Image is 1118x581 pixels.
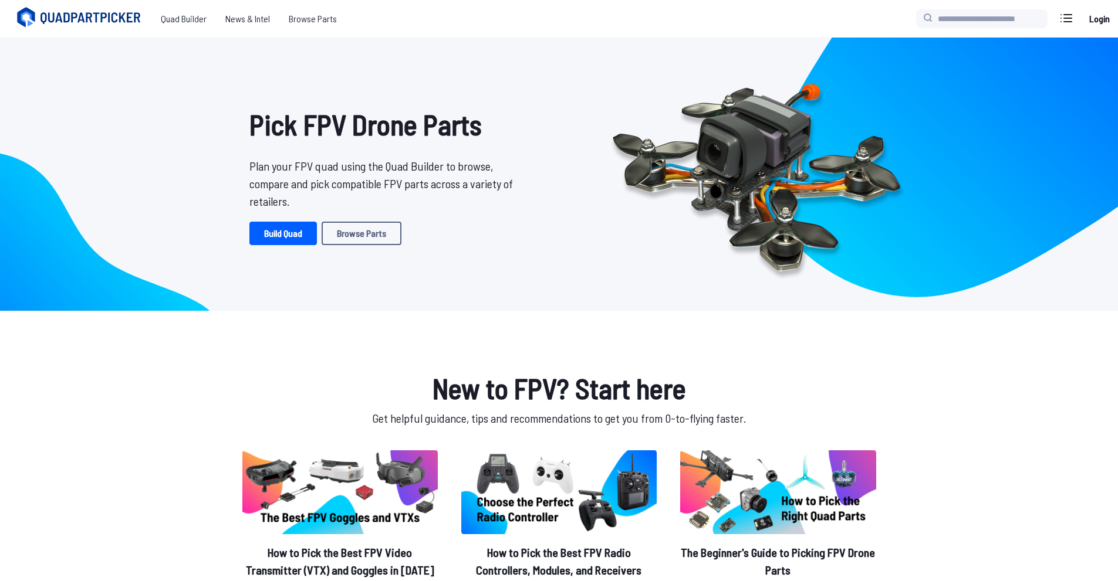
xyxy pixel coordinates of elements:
[249,103,522,145] h1: Pick FPV Drone Parts
[249,157,522,210] p: Plan your FPV quad using the Quad Builder to browse, compare and pick compatible FPV parts across...
[242,543,438,579] h2: How to Pick the Best FPV Video Transmitter (VTX) and Goggles in [DATE]
[240,367,879,409] h1: New to FPV? Start here
[680,450,876,534] img: image of post
[587,57,926,291] img: Quadcopter
[216,7,279,30] a: News & Intel
[461,543,657,579] h2: How to Pick the Best FPV Radio Controllers, Modules, and Receivers
[322,222,401,245] a: Browse Parts
[151,7,216,30] a: Quad Builder
[1085,7,1113,30] a: Login
[461,450,657,534] img: image of post
[279,7,346,30] a: Browse Parts
[242,450,438,534] img: image of post
[249,222,317,245] a: Build Quad
[240,409,879,427] p: Get helpful guidance, tips and recommendations to get you from 0-to-flying faster.
[680,543,876,579] h2: The Beginner's Guide to Picking FPV Drone Parts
